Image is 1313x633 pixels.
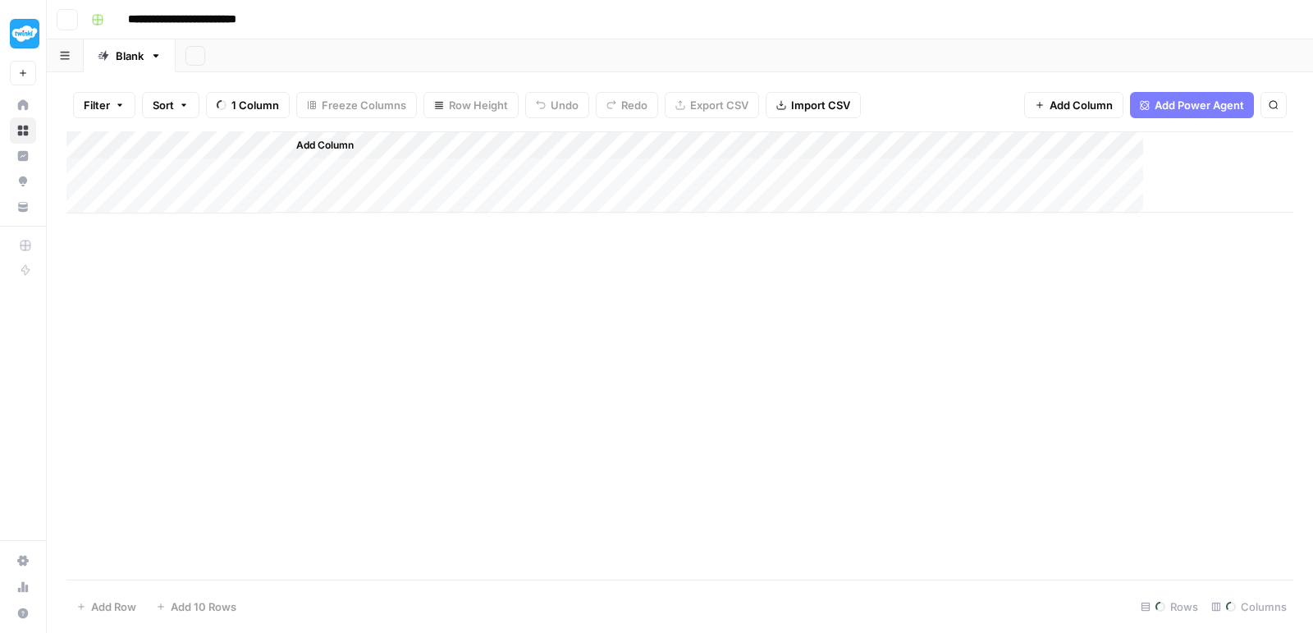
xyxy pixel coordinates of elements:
[296,92,417,118] button: Freeze Columns
[10,13,36,54] button: Workspace: Twinkl
[1024,92,1123,118] button: Add Column
[322,97,406,113] span: Freeze Columns
[84,97,110,113] span: Filter
[1205,594,1293,620] div: Columns
[766,92,861,118] button: Import CSV
[791,97,850,113] span: Import CSV
[1050,97,1113,113] span: Add Column
[10,143,36,169] a: Insights
[10,117,36,144] a: Browse
[10,92,36,118] a: Home
[1134,594,1205,620] div: Rows
[231,97,279,113] span: 1 Column
[1155,97,1244,113] span: Add Power Agent
[73,92,135,118] button: Filter
[146,594,246,620] button: Add 10 Rows
[10,194,36,220] a: Your Data
[525,92,589,118] button: Undo
[10,548,36,574] a: Settings
[206,92,290,118] button: 1 Column
[275,135,360,156] button: Add Column
[171,599,236,615] span: Add 10 Rows
[551,97,579,113] span: Undo
[10,600,36,626] button: Help + Support
[596,92,658,118] button: Redo
[84,39,176,72] a: Blank
[66,594,146,620] button: Add Row
[91,599,136,615] span: Add Row
[621,97,647,113] span: Redo
[116,48,144,64] div: Blank
[449,97,508,113] span: Row Height
[142,92,199,118] button: Sort
[10,574,36,600] a: Usage
[423,92,519,118] button: Row Height
[10,168,36,195] a: Opportunities
[10,19,39,48] img: Twinkl Logo
[690,97,748,113] span: Export CSV
[153,97,174,113] span: Sort
[296,138,354,153] span: Add Column
[1130,92,1254,118] button: Add Power Agent
[665,92,759,118] button: Export CSV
